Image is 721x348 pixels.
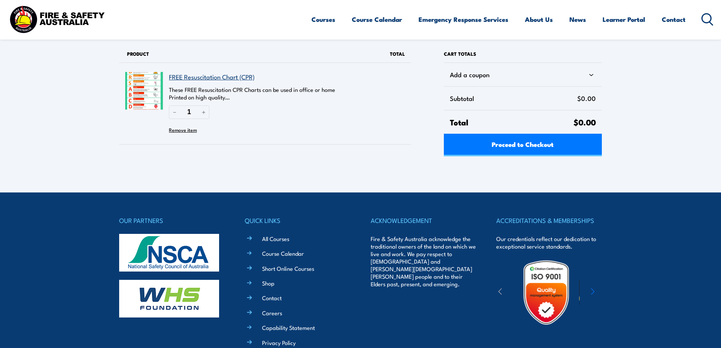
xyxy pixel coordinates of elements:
[198,105,209,119] button: Increase quantity of FREE Resuscitation Chart (CPR)
[262,264,314,272] a: Short Online Courses
[569,9,586,29] a: News
[574,116,596,128] span: $0.00
[603,9,645,29] a: Learner Portal
[390,50,405,57] span: Total
[262,279,275,287] a: Shop
[496,215,602,226] h4: ACCREDITATIONS & MEMBERSHIPS
[513,259,579,325] img: Untitled design (19)
[262,294,282,302] a: Contact
[169,86,367,101] p: These FREE Resuscitation CPR Charts can be used in office or home Printed on high quality…
[450,93,577,104] span: Subtotal
[525,9,553,29] a: About Us
[371,215,476,226] h4: ACKNOWLEDGEMENT
[119,215,225,226] h4: OUR PARTNERS
[496,235,602,250] p: Our credentials reflect our dedication to exceptional service standards.
[169,105,180,119] button: Reduce quantity of FREE Resuscitation Chart (CPR)
[450,116,574,128] span: Total
[262,339,296,346] a: Privacy Policy
[444,45,602,63] h2: Cart totals
[119,280,219,317] img: whs-logo-footer
[245,215,350,226] h4: QUICK LINKS
[444,134,602,156] a: Proceed to Checkout
[579,279,645,305] img: ewpa-logo
[662,9,686,29] a: Contact
[169,72,255,81] a: FREE Resuscitation Chart (CPR)
[262,309,282,317] a: Careers
[450,69,596,80] div: Add a coupon
[180,105,198,119] input: Quantity of FREE Resuscitation Chart (CPR) in your cart.
[127,50,149,57] span: Product
[492,134,554,154] span: Proceed to Checkout
[577,93,596,104] span: $0.00
[419,9,508,29] a: Emergency Response Services
[125,72,163,110] img: FREE Resuscitation Chart - What are the 7 steps to CPR?
[371,235,476,288] p: Fire & Safety Australia acknowledge the traditional owners of the land on which we live and work....
[352,9,402,29] a: Course Calendar
[311,9,335,29] a: Courses
[262,324,315,331] a: Capability Statement
[119,234,219,272] img: nsca-logo-footer
[262,249,304,257] a: Course Calendar
[262,235,289,243] a: All Courses
[169,124,197,135] button: Remove FREE Resuscitation Chart (CPR) from cart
